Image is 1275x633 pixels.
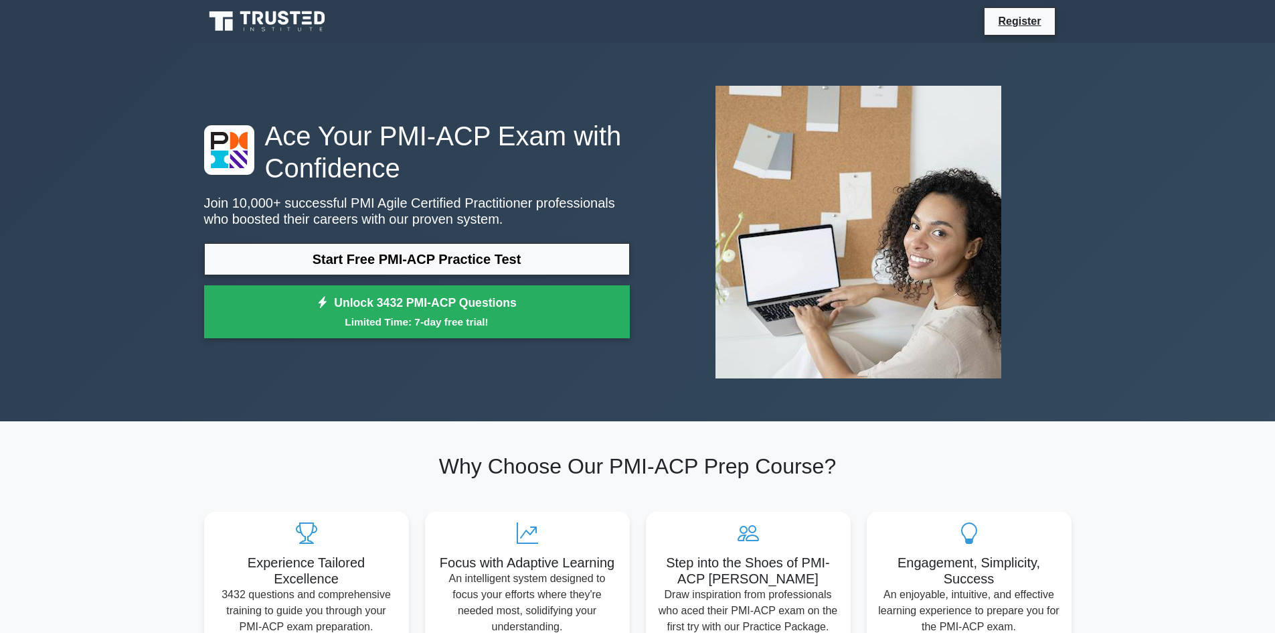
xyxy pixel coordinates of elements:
a: Start Free PMI-ACP Practice Test [204,243,630,275]
a: Unlock 3432 PMI-ACP QuestionsLimited Time: 7-day free trial! [204,285,630,339]
small: Limited Time: 7-day free trial! [221,314,613,330]
h1: Ace Your PMI-ACP Exam with Confidence [204,120,630,184]
h5: Experience Tailored Excellence [215,555,398,587]
p: Join 10,000+ successful PMI Agile Certified Practitioner professionals who boosted their careers ... [204,195,630,227]
h5: Step into the Shoes of PMI-ACP [PERSON_NAME] [657,555,840,587]
a: Register [990,13,1049,29]
h5: Focus with Adaptive Learning [436,555,619,571]
h2: Why Choose Our PMI-ACP Prep Course? [204,453,1072,479]
h5: Engagement, Simplicity, Success [877,555,1061,587]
